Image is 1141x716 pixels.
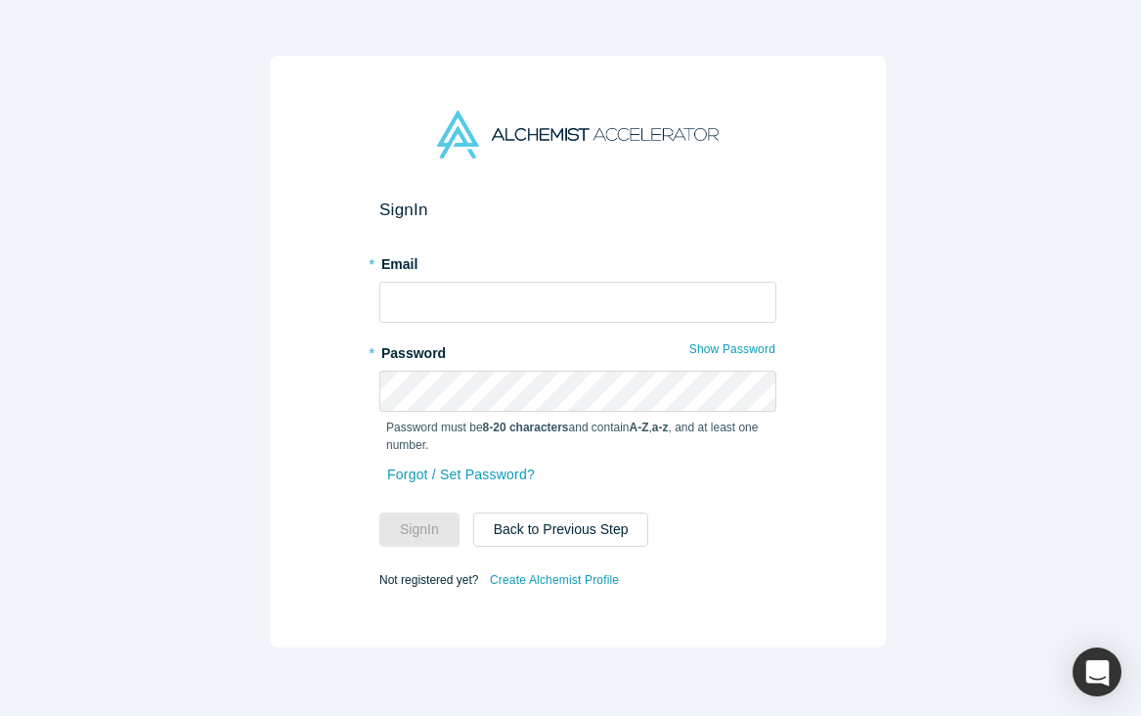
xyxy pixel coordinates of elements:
[473,513,649,547] button: Back to Previous Step
[630,421,649,434] strong: A-Z
[386,419,769,454] p: Password must be and contain , , and at least one number.
[489,567,620,593] a: Create Alchemist Profile
[652,421,669,434] strong: a-z
[483,421,569,434] strong: 8-20 characters
[379,513,460,547] button: SignIn
[386,458,536,492] a: Forgot / Set Password?
[688,336,776,362] button: Show Password
[379,573,478,587] span: Not registered yet?
[379,336,776,364] label: Password
[379,247,776,275] label: Email
[437,111,719,158] img: Alchemist Accelerator Logo
[379,200,776,220] h2: Sign In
